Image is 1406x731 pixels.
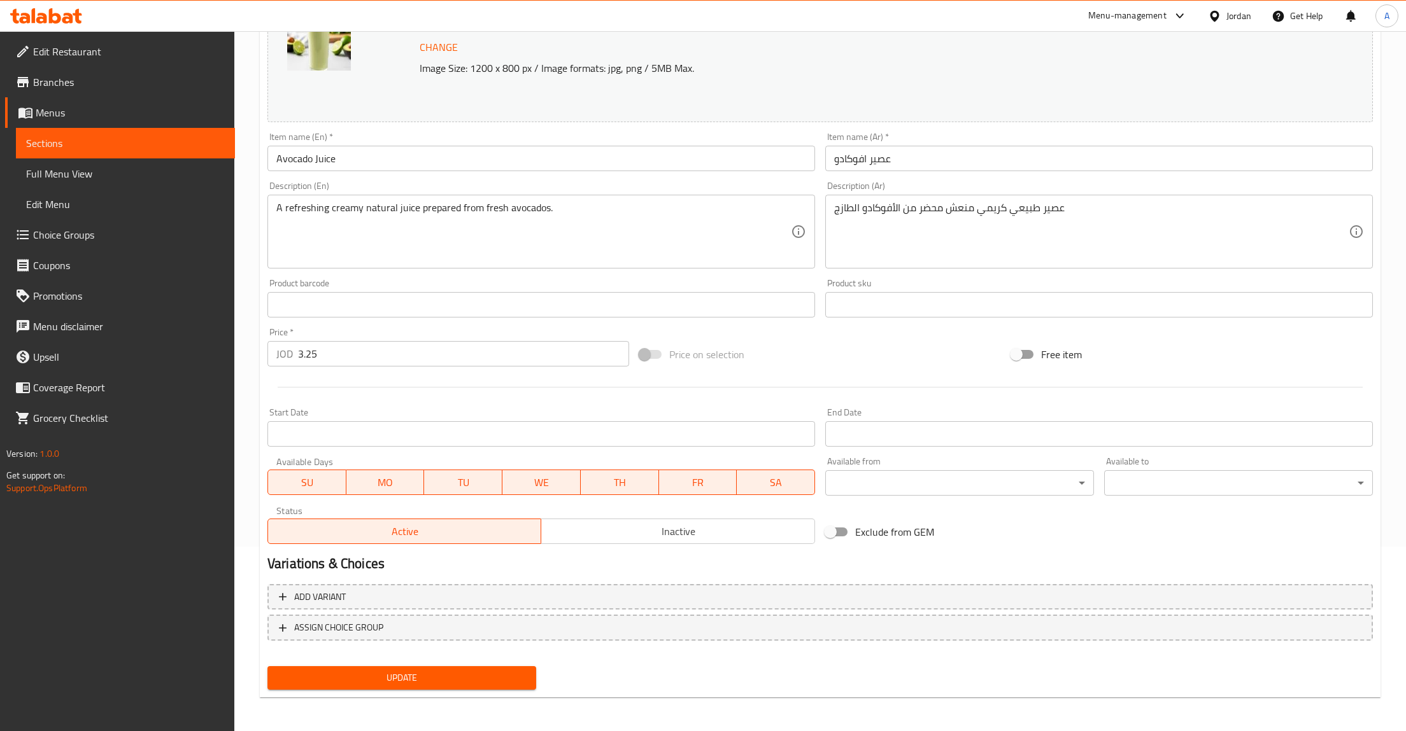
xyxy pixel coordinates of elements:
[855,524,934,540] span: Exclude from GEM
[273,522,536,541] span: Active
[5,342,235,372] a: Upsell
[39,445,59,462] span: 1.0.0
[33,349,225,365] span: Upsell
[294,589,346,605] span: Add variant
[6,480,87,496] a: Support.OpsPlatform
[415,60,1214,76] p: Image Size: 1200 x 800 px / Image formats: jpg, png / 5MB Max.
[825,470,1094,496] div: ​
[267,470,346,495] button: SU
[420,38,458,57] span: Change
[16,158,235,189] a: Full Menu View
[33,74,225,90] span: Branches
[502,470,581,495] button: WE
[351,473,420,492] span: MO
[5,219,235,250] a: Choice Groups
[294,620,383,636] span: ASSIGN CHOICE GROUP
[1104,470,1373,496] div: ​
[16,189,235,219] a: Edit Menu
[1226,9,1251,23] div: Jordan
[737,470,815,495] button: SA
[5,311,235,342] a: Menu disclaimer
[5,403,235,433] a: Grocery Checklist
[267,615,1373,641] button: ASSIGN CHOICE GROUP
[26,197,225,212] span: Edit Menu
[5,372,235,403] a: Coverage Report
[825,292,1373,317] input: Please enter product sku
[33,410,225,426] span: Grocery Checklist
[664,473,732,492] span: FR
[669,347,744,362] span: Price on selection
[26,166,225,181] span: Full Menu View
[5,67,235,97] a: Branches
[33,288,225,303] span: Promotions
[276,346,293,361] p: JOD
[546,522,809,541] span: Inactive
[267,666,536,690] button: Update
[1088,8,1167,24] div: Menu-management
[36,105,225,120] span: Menus
[33,319,225,334] span: Menu disclaimer
[267,292,815,317] input: Please enter product barcode
[5,36,235,67] a: Edit Restaurant
[5,250,235,281] a: Coupons
[33,44,225,59] span: Edit Restaurant
[825,146,1373,171] input: Enter name Ar
[278,670,526,686] span: Update
[5,281,235,311] a: Promotions
[6,445,38,462] span: Version:
[1041,347,1082,362] span: Free item
[267,146,815,171] input: Enter name En
[298,341,629,366] input: Please enter price
[5,97,235,128] a: Menus
[429,473,497,492] span: TU
[834,202,1349,262] textarea: عصير طبيعي كريمي منعش محضر من الأفوكادو الطازج
[276,202,791,262] textarea: A refreshing creamy natural juice prepared from fresh avocados.
[26,136,225,151] span: Sections
[541,519,814,544] button: Inactive
[267,584,1373,610] button: Add variant
[287,7,351,71] img: %D8%B9%D8%B5%D9%8A%D8%B1_%D8%A7%D9%81%D9%88%D9%83%D8%A7%D8%AF%D9%88_638928499967479740.jpg
[273,473,341,492] span: SU
[16,128,235,158] a: Sections
[33,258,225,273] span: Coupons
[6,467,65,484] span: Get support on:
[415,34,463,60] button: Change
[267,519,541,544] button: Active
[346,470,425,495] button: MO
[33,227,225,242] span: Choice Groups
[586,473,654,492] span: TH
[659,470,737,495] button: FR
[424,470,502,495] button: TU
[1384,9,1389,23] span: A
[33,380,225,395] span: Coverage Report
[581,470,659,495] button: TH
[508,473,576,492] span: WE
[267,554,1373,573] h2: Variations & Choices
[742,473,810,492] span: SA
